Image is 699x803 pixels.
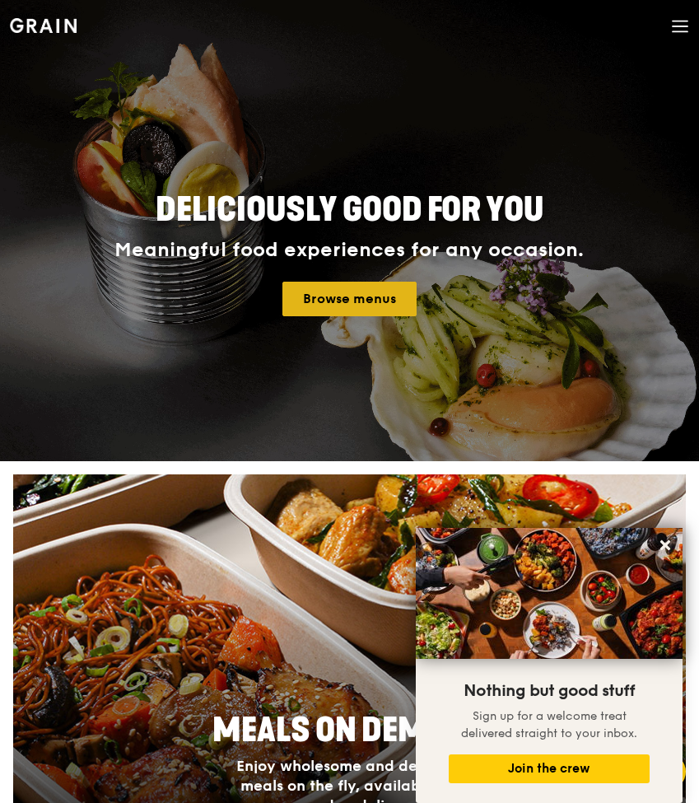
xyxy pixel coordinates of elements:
[86,239,613,262] div: Meaningful food experiences for any occasion.
[10,18,77,33] img: Grain
[416,528,683,659] img: DSC07876-Edit02-Large.jpeg
[212,711,487,750] span: Meals On Demand
[282,282,417,316] a: Browse menus
[449,754,650,783] button: Join the crew
[464,681,635,701] span: Nothing but good stuff
[652,532,678,558] button: Close
[156,190,543,230] span: Deliciously good for you
[461,709,637,740] span: Sign up for a welcome treat delivered straight to your inbox.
